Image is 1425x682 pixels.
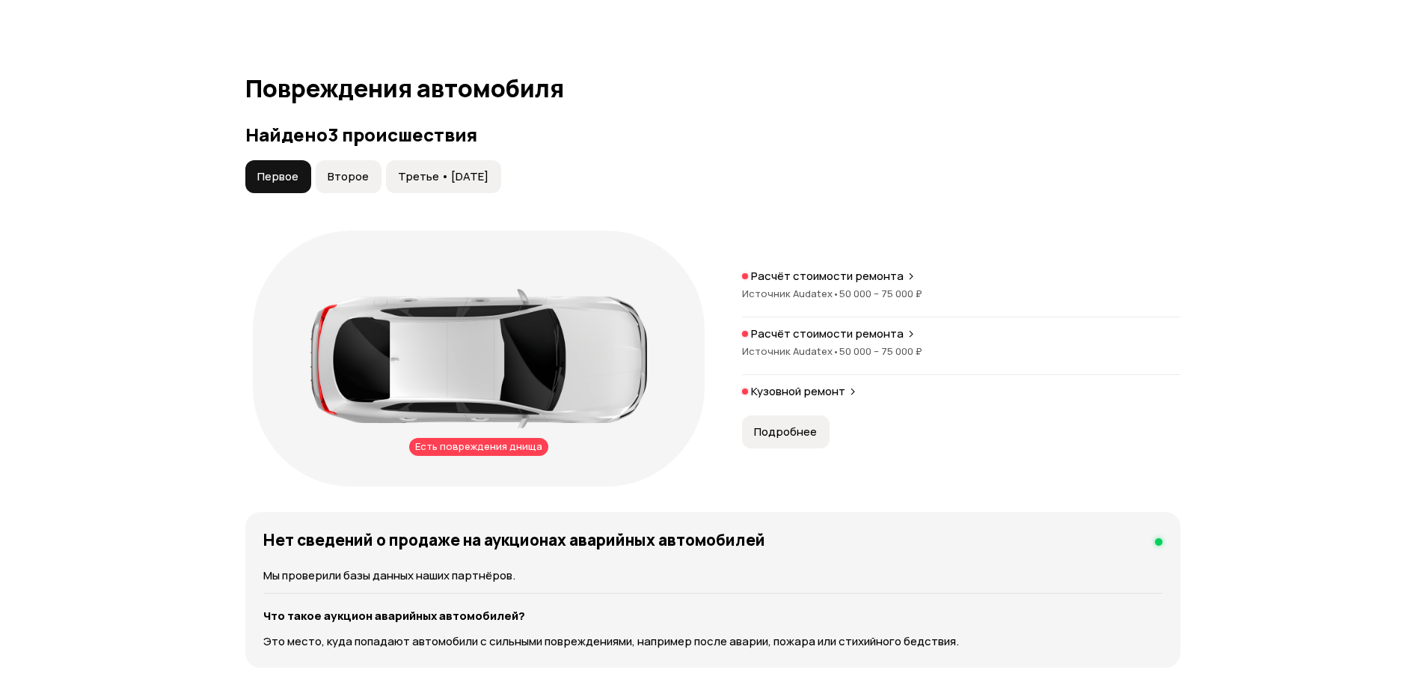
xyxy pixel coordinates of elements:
[398,169,488,184] span: Третье • [DATE]
[257,169,298,184] span: Первое
[316,160,381,193] button: Второе
[742,415,830,448] button: Подробнее
[751,269,904,284] p: Расчёт стоимости ремонта
[328,169,369,184] span: Второе
[263,567,1162,584] p: Мы проверили базы данных наших партнёров.
[751,326,904,341] p: Расчёт стоимости ремонта
[833,344,839,358] span: •
[245,124,1180,145] h3: Найдено 3 происшествия
[754,424,817,439] span: Подробнее
[751,384,845,399] p: Кузовной ремонт
[386,160,501,193] button: Третье • [DATE]
[263,608,525,624] strong: Что такое аукцион аварийных автомобилей?
[245,75,1180,102] h1: Повреждения автомобиля
[263,530,765,549] h4: Нет сведений о продаже на аукционах аварийных автомобилей
[839,344,922,358] span: 50 000 – 75 000 ₽
[409,438,548,456] div: Есть повреждения днища
[833,287,839,300] span: •
[839,287,922,300] span: 50 000 – 75 000 ₽
[742,287,839,300] span: Источник Audatex
[263,633,1162,650] p: Это место, куда попадают автомобили с сильными повреждениями, например после аварии, пожара или с...
[245,160,311,193] button: Первое
[742,344,839,358] span: Источник Audatex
